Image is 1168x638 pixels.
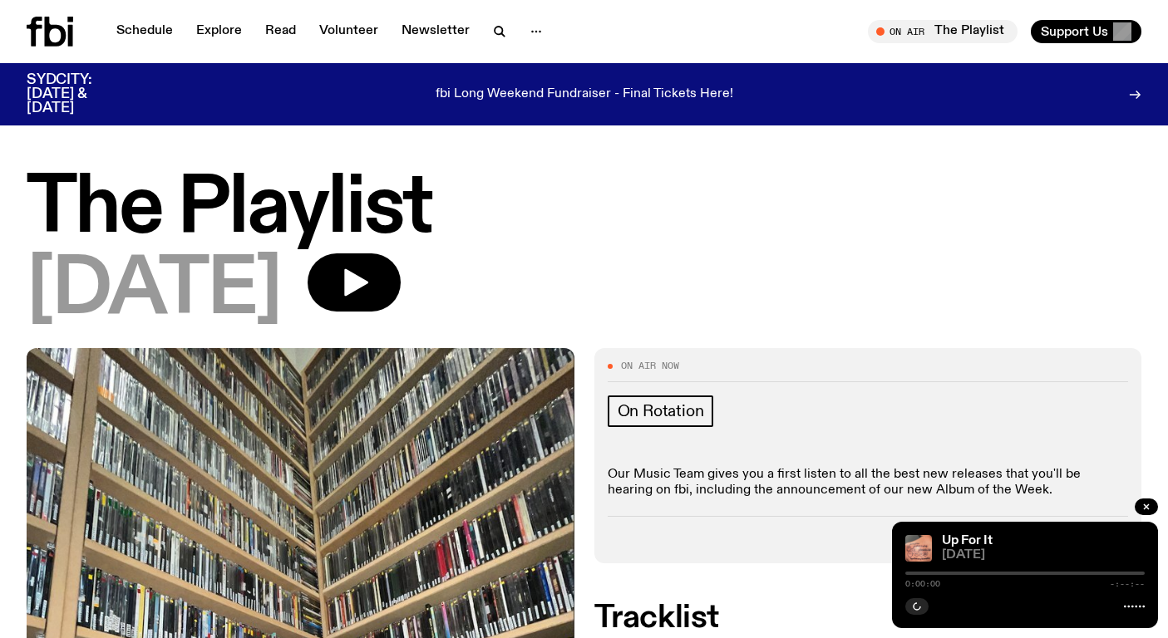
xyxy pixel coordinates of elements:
a: Schedule [106,20,183,43]
button: Support Us [1031,20,1141,43]
p: Our Music Team gives you a first listen to all the best new releases that you'll be hearing on fb... [608,467,1129,498]
h1: The Playlist [27,172,1141,247]
a: Newsletter [392,20,480,43]
span: On Rotation [618,402,704,420]
span: On Air Now [621,361,679,371]
span: Support Us [1041,24,1108,39]
span: [DATE] [27,253,281,328]
button: On AirThe Playlist [868,20,1018,43]
span: [DATE] [942,549,1145,562]
a: On Rotation [608,395,714,427]
h2: Tracklist [594,603,1142,633]
a: Read [255,20,306,43]
a: Explore [186,20,252,43]
h3: SYDCITY: [DATE] & [DATE] [27,73,133,115]
span: 0:00:00 [905,580,940,588]
span: -:--:-- [1110,580,1145,588]
p: fbi Long Weekend Fundraiser - Final Tickets Here! [436,87,733,102]
a: Up For It [942,534,993,547]
a: Volunteer [309,20,388,43]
